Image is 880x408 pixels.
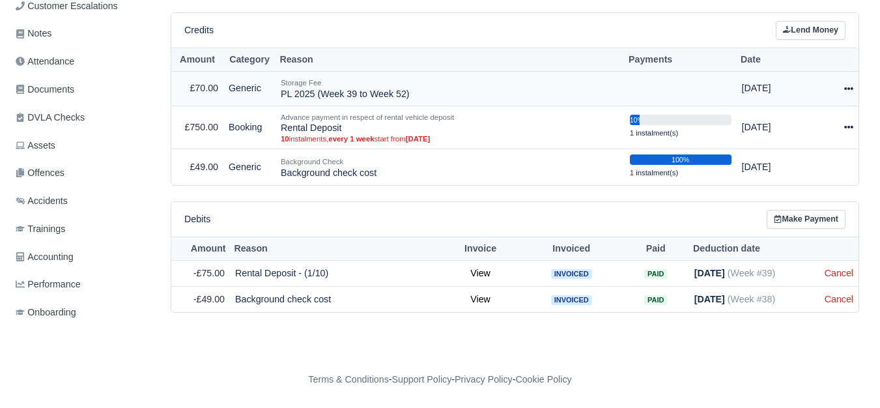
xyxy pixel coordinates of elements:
th: Invoice [440,237,520,261]
span: (Week #38) [728,294,775,304]
span: -£49.00 [193,294,225,304]
th: Deduction date [689,237,819,261]
td: Generic [223,72,276,106]
td: Rental Deposit [276,106,625,149]
td: [DATE] [737,72,821,106]
th: Reason [276,48,625,72]
span: Trainings [16,222,65,237]
span: Accidents [16,194,68,209]
th: Reason [230,237,440,261]
a: Cookie Policy [515,374,571,385]
th: Invoiced [520,237,623,261]
span: Documents [16,82,74,97]
td: £750.00 [171,106,223,149]
iframe: Chat Widget [815,345,880,408]
span: Accounting [16,250,74,265]
span: Paid [644,269,667,279]
td: Background check cost [276,149,625,185]
span: Performance [16,277,81,292]
td: Booking [223,106,276,149]
td: [DATE] [737,149,821,185]
strong: [DATE] [694,294,725,304]
span: Attendance [16,54,74,69]
span: Assets [16,138,55,153]
td: Background check cost [230,287,440,312]
a: Lend Money [776,21,845,40]
th: Amount [171,237,230,261]
div: 10% [630,115,640,125]
div: - - - [69,372,812,387]
strong: [DATE] [694,268,725,278]
small: instalments, start from [281,134,619,143]
td: Generic [223,149,276,185]
th: Payments [625,48,737,72]
a: Trainings [10,216,155,242]
a: Onboarding [10,300,155,325]
a: Terms & Conditions [308,374,388,385]
span: -£75.00 [193,268,225,278]
small: Advance payment in respect of rental vehicle deposit [281,113,454,121]
h6: Credits [184,25,214,36]
span: (Week #39) [728,268,775,278]
a: Attendance [10,49,155,74]
a: Accidents [10,188,155,214]
th: Category [223,48,276,72]
span: Invoiced [551,269,592,279]
td: £70.00 [171,72,223,106]
a: Offences [10,160,155,186]
td: [DATE] [737,106,821,149]
a: Documents [10,77,155,102]
span: Invoiced [551,295,592,305]
strong: [DATE] [406,135,431,143]
span: Notes [16,26,51,41]
th: Date [737,48,821,72]
span: Onboarding [16,305,76,320]
div: 100% [630,154,731,165]
a: DVLA Checks [10,105,155,130]
a: Cancel [825,268,853,278]
strong: 10 [281,135,289,143]
th: Paid [623,237,689,261]
small: 1 instalment(s) [630,169,679,177]
td: £49.00 [171,149,223,185]
td: Rental Deposit - (1/10) [230,261,440,287]
a: Support Policy [392,374,452,385]
small: 1 instalment(s) [630,129,679,137]
span: Offences [16,166,64,181]
a: Accounting [10,244,155,270]
a: Cancel [825,294,853,304]
th: Amount [171,48,223,72]
a: Performance [10,272,155,297]
a: Notes [10,21,155,46]
a: Assets [10,133,155,158]
a: View [470,268,490,278]
a: Privacy Policy [455,374,513,385]
small: Background Check [281,158,343,166]
strong: every 1 week [328,135,374,143]
span: DVLA Checks [16,110,85,125]
td: PL 2025 (Week 39 to Week 52) [276,72,625,106]
small: Storage Fee [281,79,322,87]
h6: Debits [184,214,210,225]
a: View [470,294,490,304]
span: Paid [644,295,667,305]
a: Make Payment [767,210,845,229]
